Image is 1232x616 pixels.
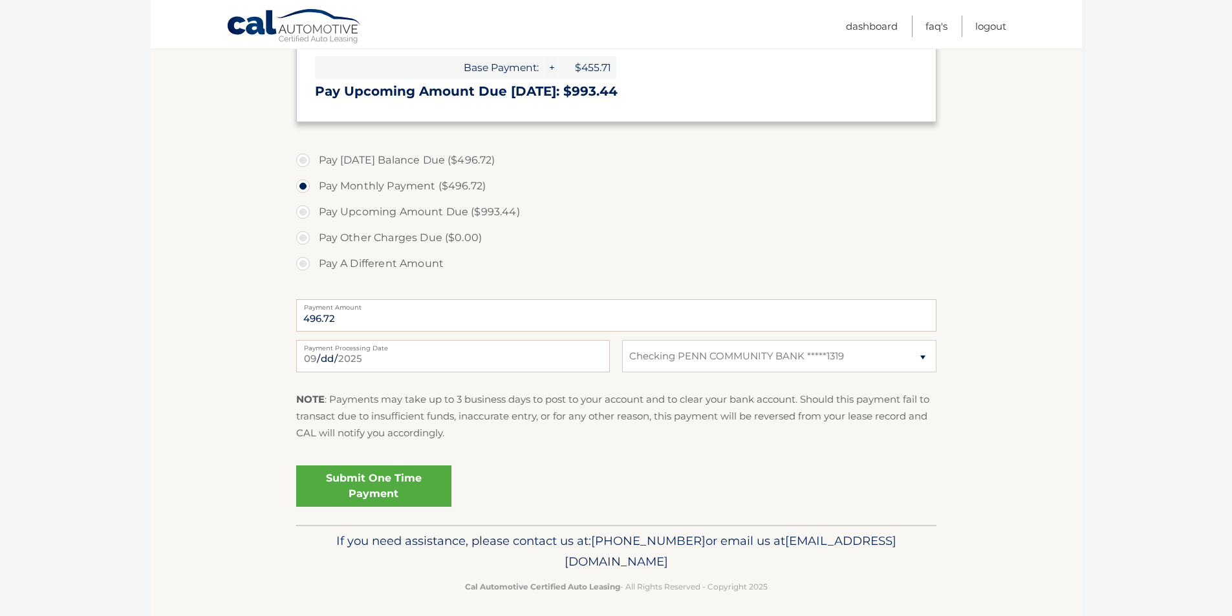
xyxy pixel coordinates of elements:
label: Pay [DATE] Balance Due ($496.72) [296,147,936,173]
input: Payment Date [296,340,610,372]
label: Pay A Different Amount [296,251,936,277]
label: Payment Amount [296,299,936,310]
a: FAQ's [925,16,947,37]
span: [PHONE_NUMBER] [591,533,706,548]
span: $455.71 [558,56,616,79]
span: + [545,56,557,79]
span: [EMAIL_ADDRESS][DOMAIN_NAME] [565,533,896,569]
a: Logout [975,16,1006,37]
a: Submit One Time Payment [296,465,451,507]
label: Pay Other Charges Due ($0.00) [296,225,936,251]
p: If you need assistance, please contact us at: or email us at [305,531,928,572]
input: Payment Amount [296,299,936,332]
strong: NOTE [296,393,325,405]
p: : Payments may take up to 3 business days to post to your account and to clear your bank account.... [296,391,936,442]
label: Pay Monthly Payment ($496.72) [296,173,936,199]
p: - All Rights Reserved - Copyright 2025 [305,580,928,593]
span: Base Payment: [315,56,544,79]
strong: Cal Automotive Certified Auto Leasing [465,582,620,591]
a: Cal Automotive [226,8,362,46]
label: Pay Upcoming Amount Due ($993.44) [296,199,936,225]
h3: Pay Upcoming Amount Due [DATE]: $993.44 [315,83,918,100]
label: Payment Processing Date [296,340,610,350]
a: Dashboard [846,16,898,37]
